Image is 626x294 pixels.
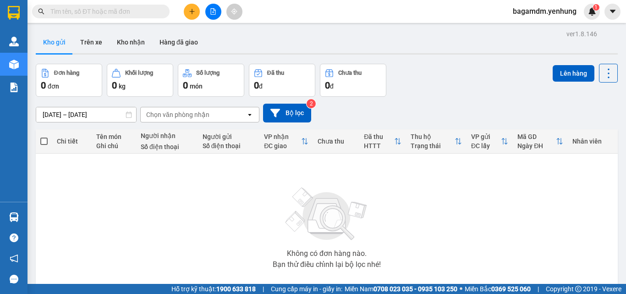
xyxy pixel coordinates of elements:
div: Người gửi [203,133,255,140]
button: Bộ lọc [263,104,311,122]
div: Khối lượng [125,70,153,76]
span: message [10,275,18,283]
div: Không có đơn hàng nào. [287,250,367,257]
span: 0 [254,80,259,91]
span: đơn [48,83,59,90]
div: Mã GD [517,133,556,140]
div: Người nhận [141,132,193,139]
div: ver 1.8.146 [566,29,597,39]
div: Chưa thu [318,138,355,145]
button: Khối lượng0kg [107,64,173,97]
button: Số lượng0món [178,64,244,97]
strong: 0708 023 035 - 0935 103 250 [373,285,457,293]
span: kg [119,83,126,90]
span: file-add [210,8,216,15]
span: 1 [594,4,598,11]
span: notification [10,254,18,263]
input: Select a date range. [36,107,136,122]
input: Tìm tên, số ĐT hoặc mã đơn [50,6,159,17]
span: search [38,8,44,15]
th: Toggle SortBy [467,129,513,154]
div: Đã thu [267,70,284,76]
span: đ [330,83,334,90]
span: đ [259,83,263,90]
span: aim [231,8,237,15]
div: Ghi chú [96,142,132,150]
div: Nhân viên [572,138,613,145]
span: caret-down [609,7,617,16]
span: | [263,284,264,294]
div: ĐC giao [264,142,301,150]
sup: 1 [593,4,599,11]
th: Toggle SortBy [406,129,467,154]
div: Ngày ĐH [517,142,556,150]
span: bagamdm.yenhung [505,6,584,17]
img: warehouse-icon [9,60,19,69]
button: Đã thu0đ [249,64,315,97]
div: Số điện thoại [141,143,193,150]
button: Hàng đã giao [152,31,205,53]
button: caret-down [604,4,621,20]
strong: 0369 525 060 [491,285,531,293]
img: solution-icon [9,83,19,92]
span: question-circle [10,233,18,242]
img: warehouse-icon [9,212,19,222]
button: plus [184,4,200,20]
button: Đơn hàng0đơn [36,64,102,97]
button: file-add [205,4,221,20]
div: Chọn văn phòng nhận [146,110,209,119]
button: Kho gửi [36,31,73,53]
th: Toggle SortBy [259,129,313,154]
span: Miền Nam [345,284,457,294]
div: Trạng thái [411,142,455,150]
div: Bạn thử điều chỉnh lại bộ lọc nhé! [273,261,381,268]
span: 0 [325,80,330,91]
button: Trên xe [73,31,110,53]
div: Số lượng [196,70,220,76]
img: svg+xml;base64,PHN2ZyBjbGFzcz0ibGlzdC1wbHVnX19zdmciIHhtbG5zPSJodHRwOi8vd3d3LnczLm9yZy8yMDAwL3N2Zy... [281,182,373,246]
th: Toggle SortBy [359,129,406,154]
div: Số điện thoại [203,142,255,150]
span: Cung cấp máy in - giấy in: [271,284,342,294]
div: Đã thu [364,133,394,140]
div: Chưa thu [338,70,362,76]
th: Toggle SortBy [513,129,568,154]
span: plus [189,8,195,15]
div: Thu hộ [411,133,455,140]
button: Lên hàng [553,65,594,82]
strong: 1900 633 818 [216,285,256,293]
img: icon-new-feature [588,7,596,16]
span: ⚪️ [460,287,462,291]
span: Miền Bắc [465,284,531,294]
sup: 2 [307,99,316,108]
span: 0 [41,80,46,91]
div: ĐC lấy [471,142,501,150]
div: HTTT [364,142,394,150]
span: 0 [112,80,117,91]
span: | [538,284,539,294]
div: VP gửi [471,133,501,140]
div: Tên món [96,133,132,140]
div: Chi tiết [57,138,87,145]
div: VP nhận [264,133,301,140]
img: warehouse-icon [9,37,19,46]
button: Kho nhận [110,31,152,53]
svg: open [246,111,253,118]
span: món [190,83,203,90]
span: copyright [575,286,582,292]
button: Chưa thu0đ [320,64,386,97]
span: 0 [183,80,188,91]
button: aim [226,4,242,20]
img: logo-vxr [8,6,20,20]
div: Đơn hàng [54,70,79,76]
span: Hỗ trợ kỹ thuật: [171,284,256,294]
